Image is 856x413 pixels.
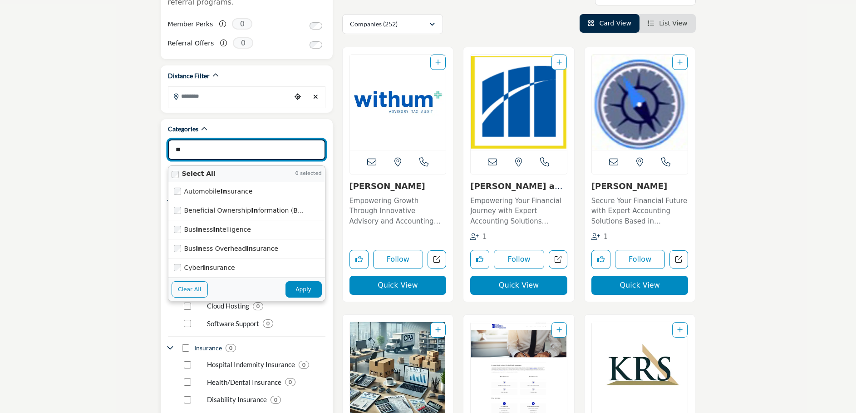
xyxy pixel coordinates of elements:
[182,344,189,352] input: Select Insurance checkbox
[435,59,441,66] a: Add To List
[309,87,323,107] div: Clear search location
[196,245,202,252] strong: in
[471,55,567,150] img: Magone and Company, PC
[291,87,305,107] div: Choose your current location
[184,320,191,327] input: Select Software Support checkbox
[184,378,191,386] input: Select Health/Dental Insurance checkbox
[349,196,447,227] p: Empowering Growth Through Innovative Advisory and Accounting Solutions This forward-thinking, tec...
[302,362,305,368] b: 0
[549,250,567,269] a: Open magone-and-company-pc in new tab
[246,245,253,252] strong: In
[266,320,270,327] b: 0
[229,345,232,351] b: 0
[184,303,191,310] input: Select Cloud Hosting checkbox
[233,37,253,49] span: 0
[428,250,446,269] a: Open withum in new tab
[350,55,446,150] img: Withum
[207,377,281,388] p: Health/Dental Insurance: Health/Dental Insurance
[184,396,191,403] input: Select Disability Insurance checkbox
[184,361,191,368] input: Select Hospital Indemnity Insurance checkbox
[599,20,631,27] span: Card View
[591,181,689,191] h3: Joseph J. Gormley, CPA
[168,35,214,51] label: Referral Offers
[289,379,292,385] b: 0
[184,243,320,254] label: Bus ess Overhead surance
[470,194,567,227] a: Empowering Your Financial Journey with Expert Accounting Solutions Specializing in accounting ser...
[271,396,281,404] div: 0 Results For Disability Insurance
[580,14,640,33] li: Card View
[435,326,441,333] a: Add To List
[232,18,252,30] span: 0
[471,55,567,150] a: Open Listing in new tab
[251,207,258,214] strong: In
[213,226,220,233] strong: In
[168,87,291,105] input: Search Location
[470,181,567,191] h3: Magone and Company, PC
[194,343,222,353] h4: Insurance: Professional liability, healthcare, life insurance, risk management
[350,55,446,150] a: Open Listing in new tab
[591,232,608,242] div: Followers
[253,302,263,310] div: 0 Results For Cloud Hosting
[349,181,447,191] h3: Withum
[168,16,213,32] label: Member Perks
[207,394,267,405] p: Disability Insurance: Disability Insurance
[482,233,487,241] span: 1
[470,250,489,269] button: Like listing
[263,319,273,328] div: 0 Results For Software Support
[168,71,210,80] h2: Distance Filter
[470,232,487,242] div: Followers
[349,194,447,227] a: Empowering Growth Through Innovative Advisory and Accounting Solutions This forward-thinking, tec...
[207,318,259,329] p: Software Support: Ongoing training, customer service
[349,250,369,269] button: Like listing
[669,250,688,269] a: Open joseph-j-gormley-cpa in new tab
[285,378,295,386] div: 0 Results For Health/Dental Insurance
[226,344,236,352] div: 0 Results For Insurance
[342,14,443,34] button: Companies (252)
[592,55,688,150] img: Joseph J. Gormley, CPA
[556,326,562,333] a: Add To List
[591,276,689,295] button: Quick View
[373,250,423,269] button: Follow
[494,250,544,269] button: Follow
[184,262,320,274] label: Cyber surance
[604,233,608,241] span: 1
[677,326,683,333] a: Add To List
[310,41,322,49] input: Switch to Referral Offers
[274,397,277,403] b: 0
[556,59,562,66] a: Add To List
[659,20,687,27] span: List View
[256,303,260,309] b: 0
[172,281,208,298] button: Clear All
[591,250,610,269] button: Like listing
[184,205,320,216] label: Beneficial Ownership formation (B...
[648,20,688,27] a: View List
[207,301,249,311] p: Cloud Hosting: IaaS and PaaS solutions
[470,196,567,227] p: Empowering Your Financial Journey with Expert Accounting Solutions Specializing in accounting ser...
[168,139,325,160] input: Search Category
[591,196,689,227] p: Secure Your Financial Future with Expert Accounting Solutions Based in [GEOGRAPHIC_DATA], [GEOGRA...
[470,181,566,201] a: [PERSON_NAME] and Company, ...
[592,55,688,150] a: Open Listing in new tab
[184,186,320,197] label: Automobile surance
[203,264,210,271] strong: In
[591,181,667,191] a: [PERSON_NAME]
[299,361,309,369] div: 0 Results For Hospital Indemnity Insurance
[640,14,696,33] li: List View
[221,188,227,195] strong: In
[168,124,198,134] h2: Categories
[285,281,322,298] button: Apply
[182,169,216,179] label: Select All
[207,359,295,370] p: Hospital Indemnity Insurance
[196,226,202,233] strong: in
[615,250,665,269] button: Follow
[588,20,631,27] a: View Card
[470,276,567,295] button: Quick View
[591,194,689,227] a: Secure Your Financial Future with Expert Accounting Solutions Based in [GEOGRAPHIC_DATA], [GEOGRA...
[310,22,322,30] input: Switch to Member Perks
[350,20,398,29] p: Companies (252)
[349,181,425,191] a: [PERSON_NAME]
[349,276,447,295] button: Quick View
[184,224,320,235] label: Bus ess telligence
[295,170,322,178] span: 0 selected
[677,59,683,66] a: Add To List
